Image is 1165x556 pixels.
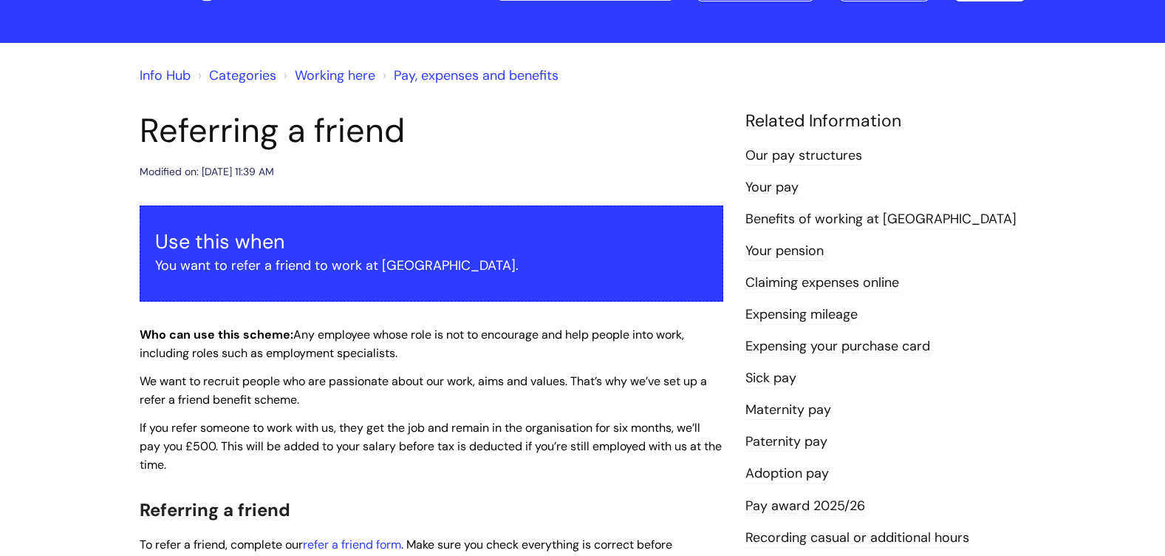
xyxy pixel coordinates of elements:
[303,537,401,552] a: refer a friend form
[745,529,969,548] a: Recording casual or additional hours
[745,401,831,420] a: Maternity pay
[140,67,191,84] a: Info Hub
[140,327,684,361] span: Any employee whose role is not to encourage and help people into work, including roles such as em...
[140,420,722,472] span: If you refer someone to work with us, they get the job and remain in the organisation for six mon...
[280,64,375,87] li: Working here
[745,369,796,388] a: Sick pay
[745,274,899,293] a: Claiming expenses online
[745,305,858,325] a: Expensing mileage
[745,337,930,356] a: Expensing your purchase card
[745,433,827,452] a: Paternity pay
[745,464,829,484] a: Adoption pay
[140,327,293,342] strong: Who can use this scheme:
[140,163,274,181] div: Modified on: [DATE] 11:39 AM
[155,254,708,277] p: You want to refer a friend to work at [GEOGRAPHIC_DATA].
[140,111,723,151] h1: Referring a friend
[745,210,1017,229] a: Benefits of working at [GEOGRAPHIC_DATA]
[745,178,799,197] a: Your pay
[155,230,708,254] h3: Use this when
[140,373,707,407] span: We want to recruit people who are passionate about our work, aims and values. That’s why we’ve se...
[140,498,290,521] span: Referring a friend
[745,146,862,166] a: Our pay structures
[745,497,865,516] a: Pay award 2025/26
[194,64,276,87] li: Solution home
[745,111,1026,132] h4: Related Information
[379,64,558,87] li: Pay, expenses and benefits
[295,67,375,84] a: Working here
[394,67,558,84] a: Pay, expenses and benefits
[209,67,276,84] a: Categories
[745,242,824,261] a: Your pension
